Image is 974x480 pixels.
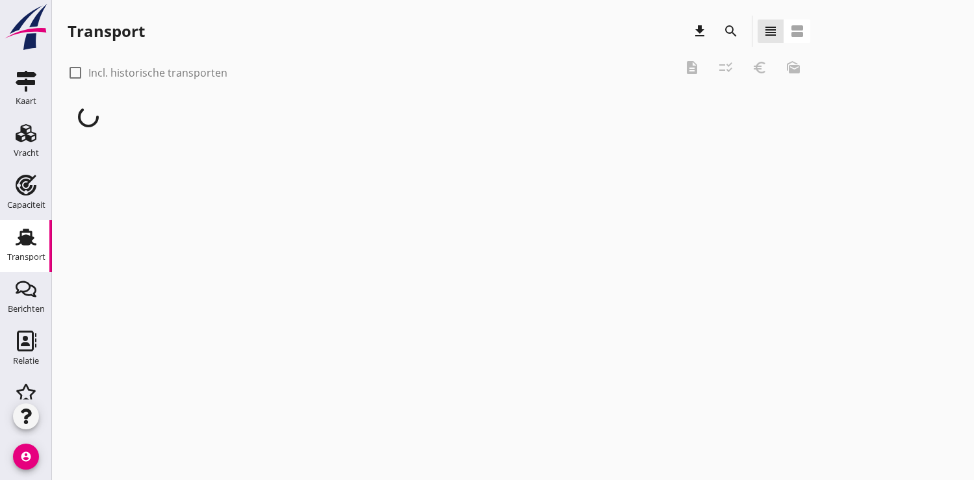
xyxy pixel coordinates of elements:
[68,21,145,42] div: Transport
[723,23,739,39] i: search
[789,23,805,39] i: view_agenda
[13,357,39,365] div: Relatie
[763,23,778,39] i: view_headline
[8,305,45,313] div: Berichten
[13,444,39,470] i: account_circle
[3,3,49,51] img: logo-small.a267ee39.svg
[7,253,45,261] div: Transport
[7,201,45,209] div: Capaciteit
[692,23,708,39] i: download
[14,149,39,157] div: Vracht
[88,66,227,79] label: Incl. historische transporten
[16,97,36,105] div: Kaart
